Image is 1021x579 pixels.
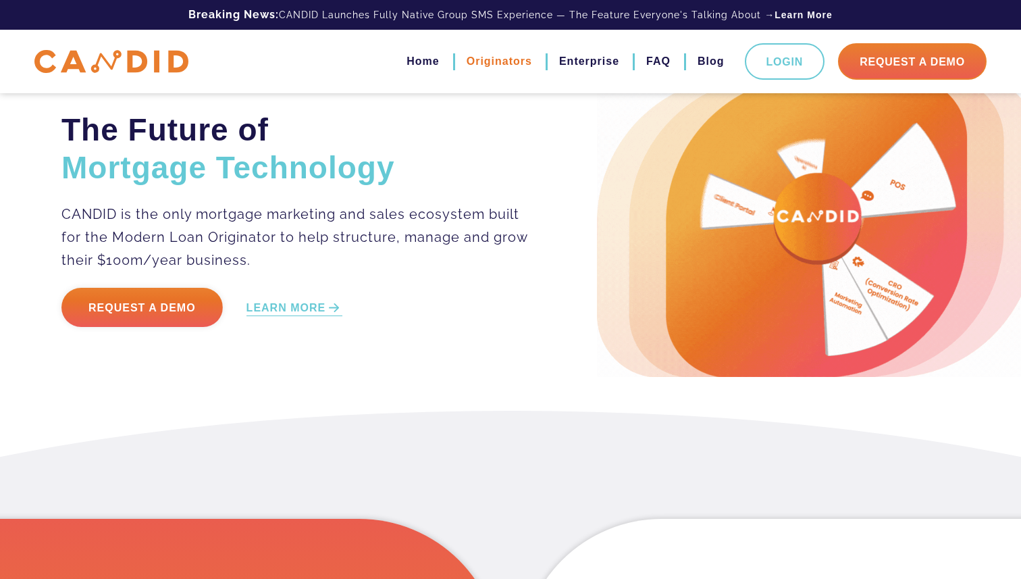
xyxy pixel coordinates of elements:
h2: The Future of [61,111,529,186]
a: Learn More [775,8,832,22]
a: LEARN MORE [246,301,343,316]
a: Blog [698,50,725,73]
a: Home [407,50,439,73]
a: FAQ [646,50,671,73]
a: Originators [467,50,532,73]
span: Mortgage Technology [61,150,395,185]
b: Breaking News: [188,8,279,21]
a: Request a Demo [61,288,223,327]
a: Request A Demo [838,43,987,80]
a: Enterprise [559,50,619,73]
a: Login [745,43,825,80]
p: CANDID is the only mortgage marketing and sales ecosystem built for the Modern Loan Originator to... [61,203,529,272]
img: CANDID APP [34,50,188,74]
